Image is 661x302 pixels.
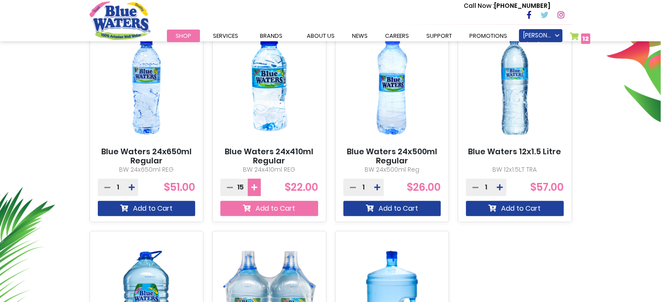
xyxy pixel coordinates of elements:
[343,30,376,42] a: News
[376,30,418,42] a: careers
[466,25,564,147] img: Blue Waters 12x1.5 Litre
[260,32,282,40] span: Brands
[519,29,562,42] a: [PERSON_NAME] pi Ltd
[461,30,516,42] a: Promotions
[90,1,150,40] a: store logo
[98,25,196,147] img: Blue Waters 24x650ml Regular
[176,32,191,40] span: Shop
[213,32,238,40] span: Services
[418,30,461,42] a: support
[98,147,196,166] a: Blue Waters 24x650ml Regular
[220,147,318,166] a: Blue Waters 24x410ml Regular
[468,147,561,156] a: Blue Waters 12x1.5 Litre
[582,34,589,43] span: 12
[98,165,196,174] p: BW 24x650ml REG
[530,180,564,194] span: $57.00
[464,1,550,10] p: [PHONE_NUMBER]
[343,165,441,174] p: BW 24x500ml Reg
[298,30,343,42] a: about us
[343,147,441,166] a: Blue Waters 24x500ml Regular
[464,1,494,10] span: Call Now :
[407,180,441,194] span: $26.00
[343,25,441,147] img: Blue Waters 24x500ml Regular
[98,201,196,216] button: Add to Cart
[285,180,318,194] span: $22.00
[220,201,318,216] button: Add to Cart
[466,165,564,174] p: BW 12x1.5LT TRA
[164,180,195,194] span: $51.00
[343,201,441,216] button: Add to Cart
[570,32,591,45] a: 12
[220,165,318,174] p: BW 24x410ml REG
[220,25,318,147] img: Blue Waters 24x410ml Regular
[466,201,564,216] button: Add to Cart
